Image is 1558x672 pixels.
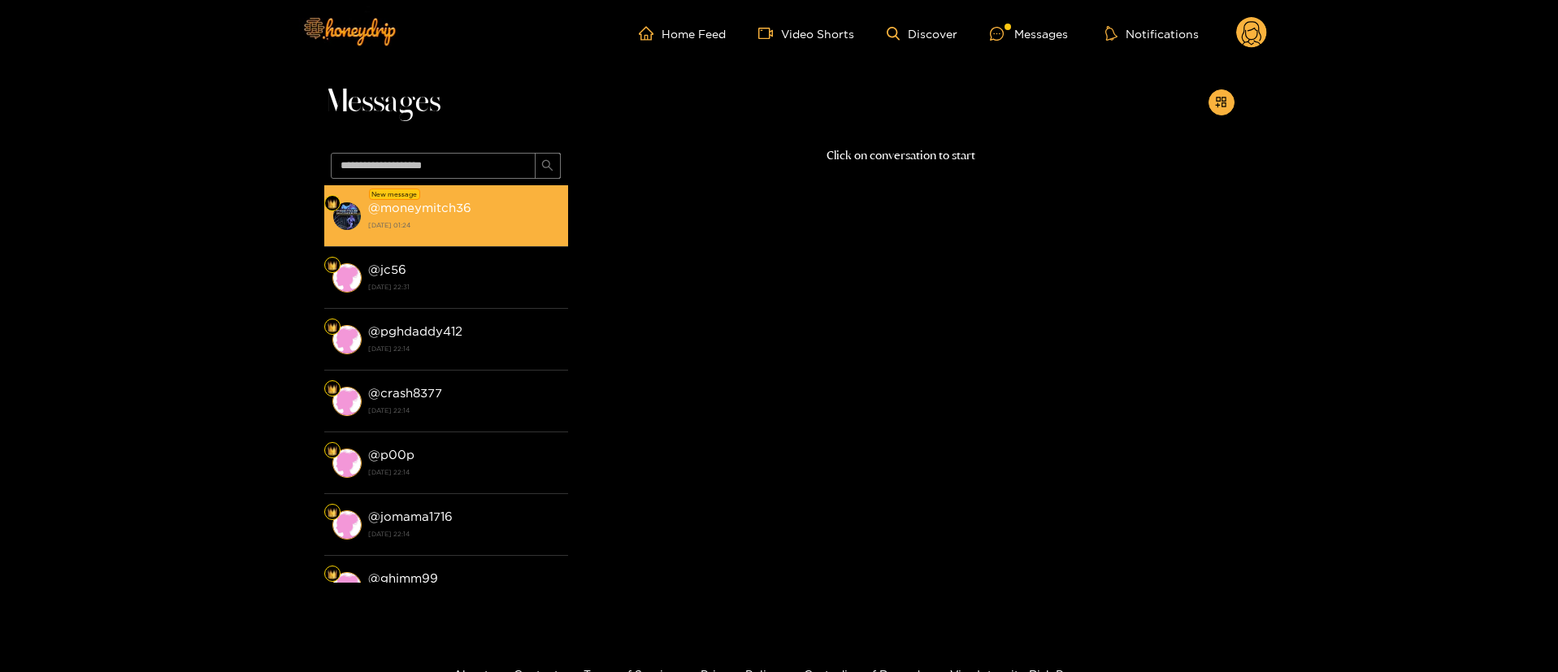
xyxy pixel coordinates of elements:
[368,386,442,400] strong: @ crash8377
[332,202,362,231] img: conversation
[328,261,337,271] img: Fan Level
[332,510,362,540] img: conversation
[368,509,453,523] strong: @ jomama1716
[368,324,462,338] strong: @ pghdaddy412
[369,189,420,200] div: New message
[541,159,553,173] span: search
[368,262,406,276] strong: @ jc56
[639,26,726,41] a: Home Feed
[368,465,560,479] strong: [DATE] 22:14
[368,527,560,541] strong: [DATE] 22:14
[328,384,337,394] img: Fan Level
[332,572,362,601] img: conversation
[328,508,337,518] img: Fan Level
[368,448,414,462] strong: @ p00p
[1215,96,1227,110] span: appstore-add
[535,153,561,179] button: search
[368,341,560,356] strong: [DATE] 22:14
[328,570,337,579] img: Fan Level
[1100,25,1204,41] button: Notifications
[332,387,362,416] img: conversation
[368,571,438,585] strong: @ ghimm99
[887,27,957,41] a: Discover
[332,263,362,293] img: conversation
[990,24,1068,43] div: Messages
[758,26,781,41] span: video-camera
[1209,89,1235,115] button: appstore-add
[639,26,662,41] span: home
[328,199,337,209] img: Fan Level
[758,26,854,41] a: Video Shorts
[324,83,440,122] span: Messages
[368,218,560,232] strong: [DATE] 01:24
[332,325,362,354] img: conversation
[328,323,337,332] img: Fan Level
[568,146,1235,165] p: Click on conversation to start
[328,446,337,456] img: Fan Level
[332,449,362,478] img: conversation
[368,403,560,418] strong: [DATE] 22:14
[368,280,560,294] strong: [DATE] 22:31
[368,201,471,215] strong: @ moneymitch36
